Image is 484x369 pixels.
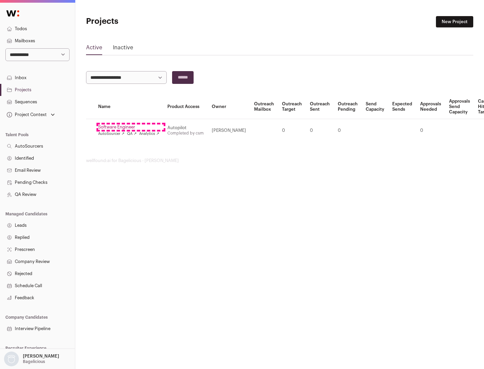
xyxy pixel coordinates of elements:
[306,95,334,119] th: Outreach Sent
[388,95,416,119] th: Expected Sends
[163,95,208,119] th: Product Access
[416,119,445,142] td: 0
[167,125,204,130] div: Autopilot
[113,44,133,54] a: Inactive
[334,119,362,142] td: 0
[127,131,136,137] a: QA ↗
[86,16,215,27] h1: Projects
[250,95,278,119] th: Outreach Mailbox
[167,131,204,135] a: Completed by csm
[5,110,56,119] button: Open dropdown
[334,95,362,119] th: Outreach Pending
[278,119,306,142] td: 0
[23,359,45,364] p: Bagelicious
[86,158,473,163] footer: wellfound:ai for Bagelicious - [PERSON_NAME]
[5,112,47,117] div: Project Context
[98,131,124,137] a: AutoSourcer ↗
[3,352,61,366] button: Open dropdown
[208,95,250,119] th: Owner
[362,95,388,119] th: Send Capacity
[4,352,19,366] img: nopic.png
[306,119,334,142] td: 0
[436,16,473,28] a: New Project
[23,354,59,359] p: [PERSON_NAME]
[278,95,306,119] th: Outreach Target
[3,7,23,20] img: Wellfound
[94,95,163,119] th: Name
[98,124,159,130] a: Software Engineer
[208,119,250,142] td: [PERSON_NAME]
[86,44,102,54] a: Active
[139,131,159,137] a: Analytics ↗
[445,95,474,119] th: Approvals Send Capacity
[416,95,445,119] th: Approvals Needed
